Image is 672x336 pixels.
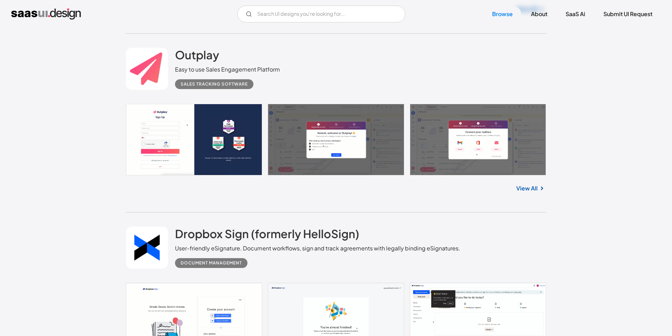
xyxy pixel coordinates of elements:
div: Document Management [181,259,242,267]
div: User-friendly eSignature. Document workflows, sign and track agreements with legally binding eSig... [175,244,460,253]
div: Easy to use Sales Engagement Platform [175,65,280,74]
a: Browse [484,6,521,22]
input: Search UI designs you're looking for... [237,6,405,22]
a: home [11,8,81,20]
form: Email Form [237,6,405,22]
a: View All [516,184,538,193]
a: Dropbox Sign (formerly HelloSign) [175,227,359,244]
a: Submit UI Request [595,6,661,22]
h2: Outplay [175,48,219,62]
div: Sales Tracking Software [181,80,248,88]
h2: Dropbox Sign (formerly HelloSign) [175,227,359,241]
a: About [523,6,556,22]
a: SaaS Ai [557,6,594,22]
a: Outplay [175,48,219,65]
